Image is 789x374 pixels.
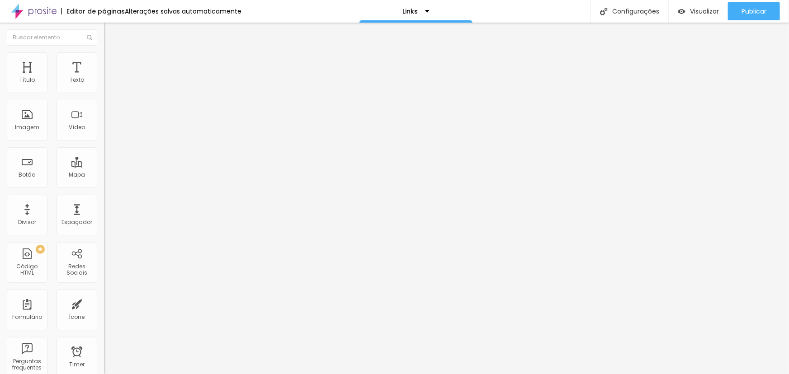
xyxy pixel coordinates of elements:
div: Vídeo [69,124,85,131]
div: Perguntas frequentes [9,358,45,371]
div: Imagem [15,124,39,131]
p: Links [403,8,418,14]
iframe: Editor [104,23,789,374]
div: Timer [69,361,85,368]
img: Icone [87,35,92,40]
div: Espaçador [61,219,92,225]
div: Divisor [18,219,36,225]
span: Publicar [742,8,766,15]
div: Alterações salvas automaticamente [125,8,241,14]
button: Visualizar [669,2,728,20]
img: Icone [600,8,608,15]
img: view-1.svg [678,8,685,15]
div: Formulário [12,314,42,320]
div: Código HTML [9,263,45,276]
div: Editor de páginas [61,8,125,14]
input: Buscar elemento [7,29,97,46]
div: Botão [19,172,36,178]
div: Mapa [69,172,85,178]
button: Publicar [728,2,780,20]
span: Visualizar [690,8,719,15]
div: Redes Sociais [59,263,94,276]
div: Título [19,77,35,83]
div: Texto [70,77,84,83]
div: Ícone [69,314,85,320]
